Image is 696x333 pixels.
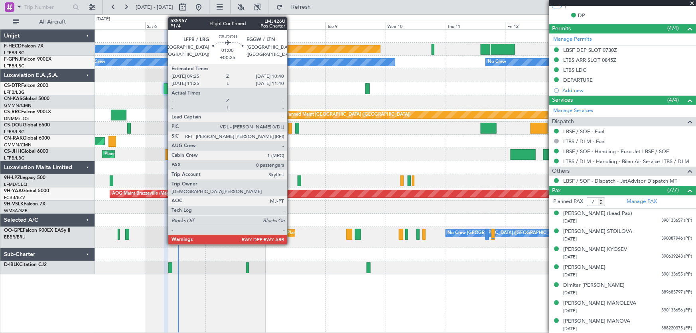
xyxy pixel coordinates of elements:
a: Manage Permits [553,35,592,43]
a: Manage PAX [627,198,657,206]
span: [DATE] - [DATE] [136,4,173,11]
input: Trip Number [24,1,70,13]
a: 9H-YAAGlobal 5000 [4,189,49,193]
div: LTBS LDG [563,67,587,73]
div: AOG Maint Brazzaville (Maya-maya) [112,188,185,200]
button: All Aircraft [9,16,87,28]
label: Planned PAX [553,198,583,206]
a: D-IBLKCitation CJ2 [4,262,47,267]
span: D-IBLK [4,262,19,267]
a: LFPB/LBG [4,129,25,135]
span: OO-GPE [4,228,23,233]
span: F-GPNJ [4,57,21,62]
div: Planned Maint [GEOGRAPHIC_DATA] ([GEOGRAPHIC_DATA]) [285,109,410,121]
a: LBSF / SOF - Handling - Euro Jet LBSF / SOF [563,148,669,155]
span: 390639243 (PP) [661,253,692,260]
a: LFPB/LBG [4,89,25,95]
span: [DATE] [563,272,577,278]
span: Refresh [284,4,318,10]
div: Tue 9 [325,22,386,29]
span: 388220375 (PP) [661,325,692,332]
div: Fri 5 [85,22,145,29]
a: CN-KASGlobal 5000 [4,97,49,101]
div: DEPARTURE [563,77,593,83]
span: CN-RAK [4,136,23,141]
a: LFMD/CEQ [4,181,27,187]
span: (7/7) [667,186,679,194]
div: No Crew [192,175,211,187]
span: 390133655 (PP) [661,271,692,278]
a: CS-JHHGlobal 6000 [4,149,48,154]
a: CN-RAKGlobal 6000 [4,136,50,141]
a: 9H-LPZLegacy 500 [4,175,45,180]
div: [PERSON_NAME] KYOSEV [563,246,627,254]
span: F-HECD [4,44,22,49]
a: FCBB/BZV [4,195,25,201]
a: CS-RRCFalcon 900LX [4,110,51,114]
span: Others [552,167,570,176]
a: LTBS / DLM - Fuel [563,138,605,145]
span: Pax [552,186,561,195]
div: [PERSON_NAME] MANOLEVA [563,300,636,307]
a: DNMM/LOS [4,116,29,122]
a: EBBR/BRU [4,234,26,240]
span: CS-RRC [4,110,21,114]
span: [DATE] [563,290,577,296]
div: Mon 8 [265,22,325,29]
div: Sun 7 [205,22,266,29]
a: Manage Services [553,107,593,115]
span: (4/4) [667,24,679,32]
span: 390133656 (PP) [661,307,692,314]
div: Add new [562,87,692,94]
a: LBSF / SOF - Fuel [563,128,604,135]
a: GMMN/CMN [4,102,32,108]
div: Planned Maint [GEOGRAPHIC_DATA] ([GEOGRAPHIC_DATA] National) [288,227,432,239]
a: CS-DOUGlobal 6500 [4,123,50,128]
div: Planned Maint [GEOGRAPHIC_DATA] ([GEOGRAPHIC_DATA]) [282,122,408,134]
a: F-GPNJFalcon 900EX [4,57,51,62]
div: [DATE] [97,16,110,23]
span: 9H-VSLK [4,202,24,207]
div: Thu 11 [446,22,506,29]
div: Wed 10 [386,22,446,29]
span: 390087946 (PP) [661,235,692,242]
div: LTBS ARR SLOT 0845Z [563,57,616,63]
span: Services [552,96,573,105]
a: LFPB/LBG [4,50,25,56]
a: F-HECDFalcon 7X [4,44,43,49]
a: WMSA/SZB [4,208,28,214]
span: 9H-YAA [4,189,22,193]
div: [PERSON_NAME] [563,264,605,272]
div: [PERSON_NAME] MANOVA [563,317,630,325]
div: [PERSON_NAME] (Lead Pax) [563,210,632,218]
a: LFPB/LBG [4,63,25,69]
div: [PERSON_NAME] STOILOVA [563,228,632,236]
span: Dispatch [552,117,574,126]
div: No Crew [87,56,105,68]
div: Dimitar [PERSON_NAME] [563,282,625,290]
span: [DATE] [563,236,577,242]
span: [DATE] [563,308,577,314]
a: CS-DTRFalcon 2000 [4,83,48,88]
div: Planned Maint [GEOGRAPHIC_DATA] ([GEOGRAPHIC_DATA]) [104,148,230,160]
span: CS-DTR [4,83,21,88]
button: Refresh [272,1,320,14]
div: No Crew [488,56,506,68]
span: CS-JHH [4,149,21,154]
span: Permits [552,24,571,33]
span: [DATE] [563,254,577,260]
span: [DATE] [563,326,577,332]
span: 390133657 (PP) [661,217,692,224]
a: LFPB/LBG [4,155,25,161]
span: CS-DOU [4,123,23,128]
div: Fri 12 [506,22,566,29]
div: Sat 6 [145,22,205,29]
a: LTBS / DLM - Handling - Bilen Air Service LTBS / DLM [563,158,689,165]
span: 9H-LPZ [4,175,20,180]
span: (4/4) [667,96,679,104]
span: CN-KAS [4,97,22,101]
span: 389685797 (PP) [661,289,692,296]
span: All Aircraft [21,19,84,25]
a: GMMN/CMN [4,142,32,148]
a: LBSF / SOF - Dispatch - JetAdvisor Dispatch MT [563,177,677,184]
